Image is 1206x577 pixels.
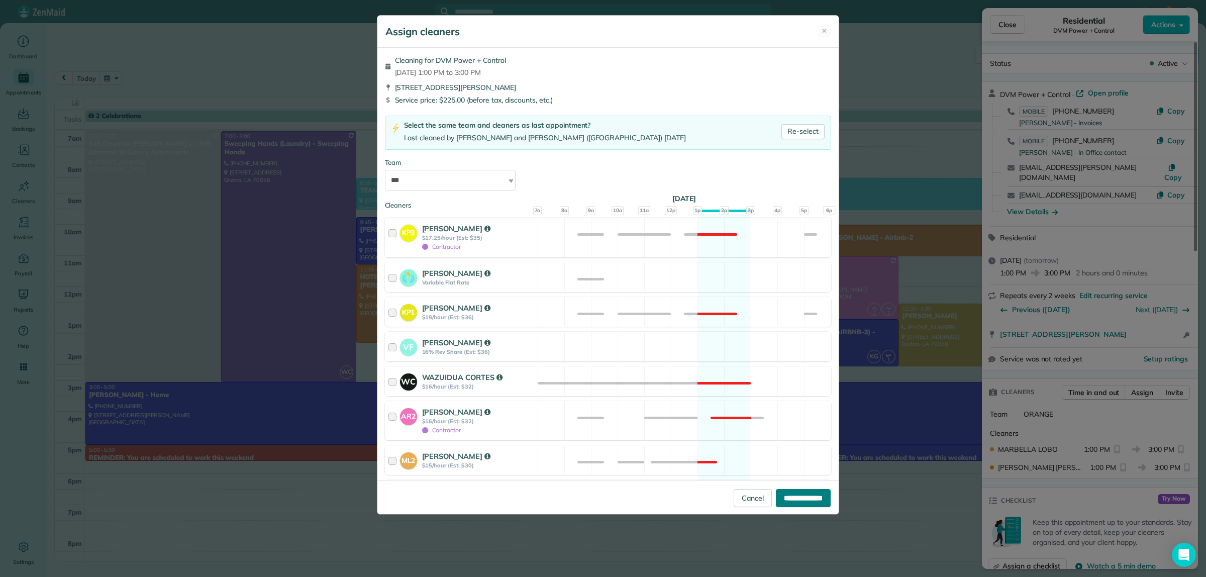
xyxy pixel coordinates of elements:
[422,418,535,425] strong: $16/hour (Est: $32)
[385,25,460,39] h5: Assign cleaners
[391,123,400,134] img: lightning-bolt-icon-94e5364df696ac2de96d3a42b8a9ff6ba979493684c50e6bbbcda72601fa0d29.png
[422,279,535,286] strong: Variable Flat Rate
[385,82,831,92] div: [STREET_ADDRESS][PERSON_NAME]
[422,338,490,347] strong: [PERSON_NAME]
[422,224,490,233] strong: [PERSON_NAME]
[422,451,490,461] strong: [PERSON_NAME]
[1172,543,1196,567] div: Open Intercom Messenger
[422,348,535,355] strong: 16% Rev Share (Est: $36)
[734,489,772,507] a: Cancel
[395,55,507,65] span: Cleaning for DVM Power + Control
[400,339,417,353] strong: VF
[422,303,490,313] strong: [PERSON_NAME]
[822,26,827,36] span: ✕
[404,133,686,143] div: Last cleaned by [PERSON_NAME] and [PERSON_NAME] ([GEOGRAPHIC_DATA]) [DATE]
[422,268,490,278] strong: [PERSON_NAME]
[422,372,502,382] strong: WAZUIDUA CORTES
[395,67,507,77] span: [DATE] 1:00 PM to 3:00 PM
[422,234,535,241] strong: $17.25/hour (Est: $35)
[385,201,831,204] div: Cleaners
[400,373,417,388] strong: WC
[400,408,417,422] strong: AR2
[422,314,535,321] strong: $18/hour (Est: $36)
[422,243,461,250] span: Contractor
[422,426,461,434] span: Contractor
[400,304,417,318] strong: KP1
[385,95,831,105] div: Service price: $225.00 (before tax, discounts, etc.)
[422,407,490,417] strong: [PERSON_NAME]
[422,462,535,469] strong: $15/hour (Est: $30)
[404,120,686,131] div: Select the same team and cleaners as last appointment?
[400,225,417,238] strong: KP3
[422,383,535,390] strong: $16/hour (Est: $32)
[781,124,825,139] a: Re-select
[385,158,831,168] div: Team
[400,452,417,466] strong: ML2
